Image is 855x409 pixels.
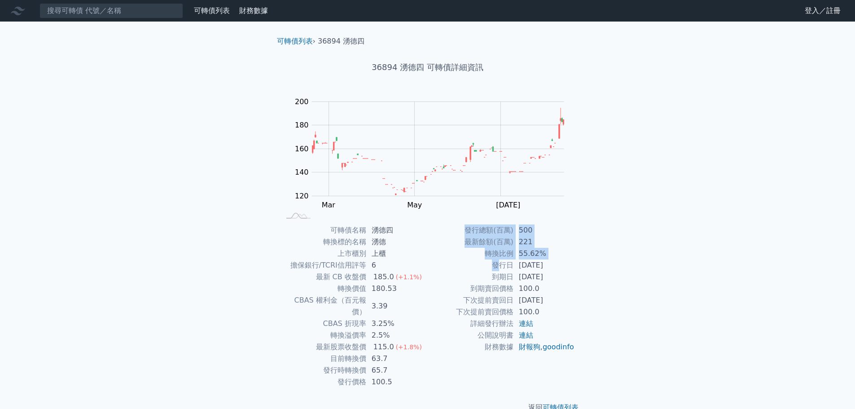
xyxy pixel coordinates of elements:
[366,318,428,330] td: 3.25%
[281,318,366,330] td: CBAS 折現率
[519,343,540,351] a: 財報狗
[513,248,575,259] td: 55.62%
[428,224,513,236] td: 發行總額(百萬)
[281,283,366,295] td: 轉換價值
[513,341,575,353] td: ,
[372,271,396,283] div: 185.0
[281,248,366,259] td: 上市櫃別
[519,331,533,339] a: 連結
[281,376,366,388] td: 發行價格
[281,365,366,376] td: 發行時轉換價
[513,259,575,271] td: [DATE]
[513,306,575,318] td: 100.0
[428,318,513,330] td: 詳細發行辦法
[281,271,366,283] td: 最新 CB 收盤價
[407,201,422,209] tspan: May
[428,341,513,353] td: 財務數據
[295,121,309,129] tspan: 180
[277,36,316,47] li: ›
[281,236,366,248] td: 轉換標的名稱
[366,283,428,295] td: 180.53
[428,283,513,295] td: 到期賣回價格
[428,295,513,306] td: 下次提前賣回日
[396,343,422,351] span: (+1.8%)
[366,236,428,248] td: 湧德
[295,145,309,153] tspan: 160
[239,6,268,15] a: 財務數據
[366,295,428,318] td: 3.39
[513,283,575,295] td: 100.0
[281,224,366,236] td: 可轉債名稱
[277,37,313,45] a: 可轉債列表
[194,6,230,15] a: 可轉債列表
[428,306,513,318] td: 下次提前賣回價格
[366,365,428,376] td: 65.7
[281,330,366,341] td: 轉換溢價率
[396,273,422,281] span: (+1.1%)
[322,201,336,209] tspan: Mar
[281,295,366,318] td: CBAS 權利金（百元報價）
[312,108,564,195] g: Series
[428,330,513,341] td: 公開說明書
[318,36,364,47] li: 36894 湧德四
[496,201,520,209] tspan: [DATE]
[270,61,586,74] h1: 36894 湧德四 可轉債詳細資訊
[543,343,574,351] a: goodinfo
[366,259,428,271] td: 6
[513,271,575,283] td: [DATE]
[810,366,855,409] iframe: Chat Widget
[428,259,513,271] td: 發行日
[428,271,513,283] td: 到期日
[366,353,428,365] td: 63.7
[428,248,513,259] td: 轉換比例
[295,192,309,200] tspan: 120
[513,236,575,248] td: 221
[295,168,309,176] tspan: 140
[281,341,366,353] td: 最新股票收盤價
[290,97,578,209] g: Chart
[281,353,366,365] td: 目前轉換價
[428,236,513,248] td: 最新餘額(百萬)
[798,4,848,18] a: 登入／註冊
[366,248,428,259] td: 上櫃
[366,224,428,236] td: 湧德四
[295,97,309,106] tspan: 200
[519,319,533,328] a: 連結
[513,295,575,306] td: [DATE]
[39,3,183,18] input: 搜尋可轉債 代號／名稱
[366,330,428,341] td: 2.5%
[281,259,366,271] td: 擔保銀行/TCRI信用評等
[366,376,428,388] td: 100.5
[810,366,855,409] div: 聊天小工具
[513,224,575,236] td: 500
[372,341,396,353] div: 115.0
